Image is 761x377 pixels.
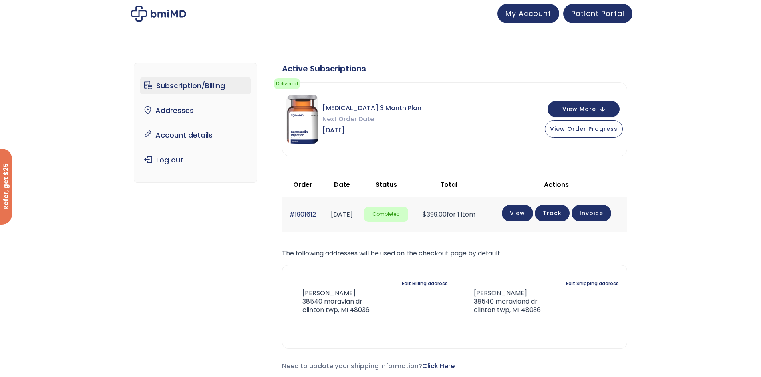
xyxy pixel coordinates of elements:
time: [DATE] [331,210,353,219]
span: Delivered [274,78,300,89]
span: Total [440,180,457,189]
span: Completed [364,207,408,222]
span: View Order Progress [550,125,618,133]
a: Edit Billing address [402,278,448,289]
a: #1901612 [289,210,316,219]
span: 399.00 [423,210,447,219]
img: My account [131,6,186,22]
span: Date [334,180,350,189]
a: Click Here [422,361,455,371]
address: [PERSON_NAME] 38540 moraviand dr clinton twp, MI 48036 [461,289,541,314]
span: View More [562,107,596,112]
td: for 1 item [412,197,485,232]
address: [PERSON_NAME] 38540 moravian dr clinton twp, MI 48036 [290,289,370,314]
nav: Account pages [134,63,257,183]
img: Sermorelin 3 Month Plan [286,95,318,144]
span: Status [376,180,397,189]
a: Invoice [572,205,611,221]
div: Active Subscriptions [282,63,627,74]
a: Patient Portal [563,4,632,23]
a: Track [535,205,570,221]
a: Subscription/Billing [140,77,251,94]
a: Edit Shipping address [566,278,619,289]
span: Need to update your shipping information? [282,361,455,371]
span: Patient Portal [571,8,624,18]
button: View More [548,101,620,117]
a: View [502,205,533,221]
a: Addresses [140,102,251,119]
p: The following addresses will be used on the checkout page by default. [282,248,627,259]
span: [MEDICAL_DATA] 3 Month Plan [322,103,421,114]
span: Order [293,180,312,189]
a: Account details [140,127,251,144]
a: My Account [497,4,559,23]
span: $ [423,210,427,219]
span: Actions [544,180,569,189]
button: View Order Progress [545,120,623,138]
span: Next Order Date [322,114,421,125]
a: Log out [140,152,251,168]
span: [DATE] [322,125,421,136]
span: My Account [505,8,551,18]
